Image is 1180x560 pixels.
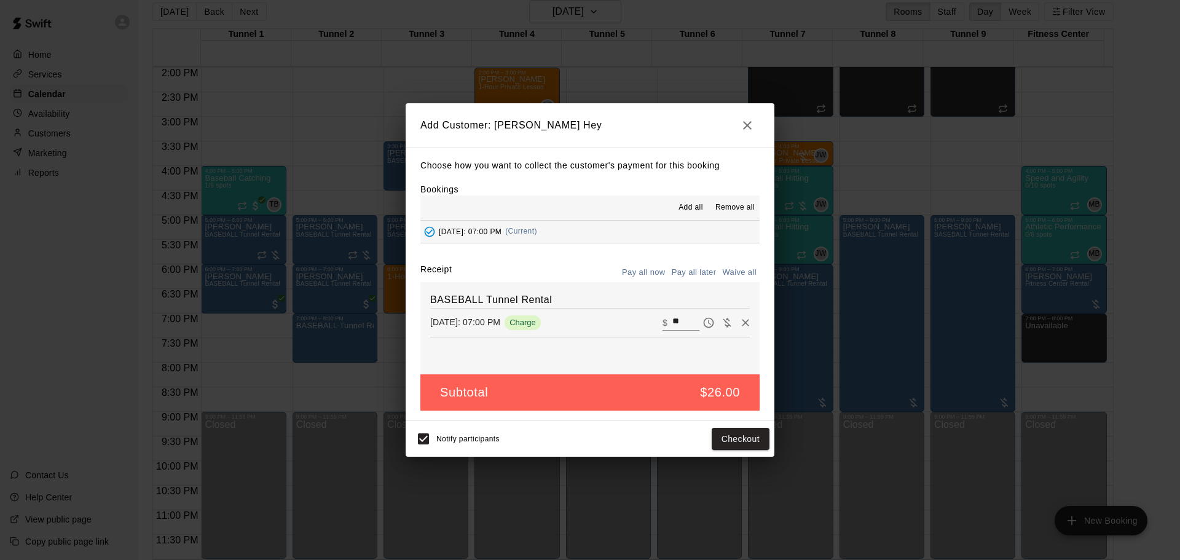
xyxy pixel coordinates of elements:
button: Add all [671,198,710,218]
button: Pay all now [619,263,669,282]
span: Waive payment [718,317,736,327]
span: Notify participants [436,435,500,443]
p: Choose how you want to collect the customer's payment for this booking [420,158,760,173]
button: Waive all [719,263,760,282]
span: (Current) [505,227,537,235]
h5: Subtotal [440,384,488,401]
span: Charge [505,318,541,327]
button: Pay all later [669,263,720,282]
p: [DATE]: 07:00 PM [430,316,500,328]
span: Remove all [715,202,755,214]
span: Add all [678,202,703,214]
button: Added - Collect Payment [420,223,439,241]
h5: $26.00 [700,384,740,401]
button: Remove [736,314,755,332]
h6: BASEBALL Tunnel Rental [430,292,750,308]
label: Receipt [420,263,452,282]
span: [DATE]: 07:00 PM [439,227,502,235]
p: $ [663,317,667,329]
button: Remove all [710,198,760,218]
button: Added - Collect Payment[DATE]: 07:00 PM(Current) [420,221,760,243]
h2: Add Customer: [PERSON_NAME] Hey [406,103,774,148]
button: Checkout [712,428,769,451]
label: Bookings [420,184,458,194]
span: Pay later [699,317,718,327]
